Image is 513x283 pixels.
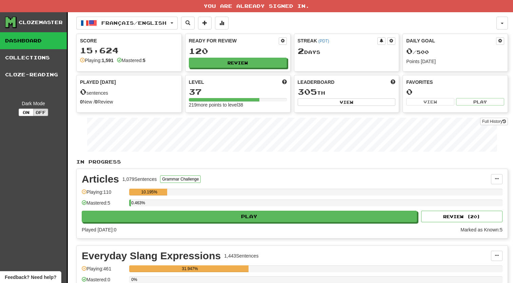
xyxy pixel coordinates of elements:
[101,20,166,26] span: Français / English
[33,109,48,116] button: Off
[298,79,335,86] span: Leaderboard
[480,118,508,125] a: Full History
[406,79,504,86] div: Favorites
[421,211,502,222] button: Review (20)
[298,87,317,96] span: 305
[215,17,229,30] button: More stats
[282,79,287,86] span: Score more points to level up
[80,88,178,96] div: sentences
[160,175,201,183] button: Grammar Challenge
[82,265,126,277] div: Playing: 461
[189,47,287,55] div: 120
[181,17,195,30] button: Search sentences
[406,88,504,96] div: 0
[406,49,429,55] span: / 500
[76,158,508,165] p: In Progress
[189,79,204,86] span: Level
[82,189,126,200] div: Playing: 110
[406,37,496,45] div: Daily Goal
[406,46,413,56] span: 0
[143,58,145,63] strong: 5
[80,79,116,86] span: Played [DATE]
[95,99,98,105] strong: 0
[406,58,504,65] div: Points [DATE]
[80,87,86,96] span: 0
[189,37,279,44] div: Ready for Review
[198,17,212,30] button: Add sentence to collection
[131,265,248,272] div: 31.947%
[189,101,287,108] div: 219 more points to level 38
[298,98,396,106] button: View
[82,251,221,261] div: Everyday Slang Expressions
[391,79,395,86] span: This week in points, UTC
[298,46,304,56] span: 2
[82,211,417,222] button: Play
[80,37,178,44] div: Score
[82,200,126,211] div: Mastered: 5
[189,58,287,68] button: Review
[224,252,258,259] div: 1,443 Sentences
[122,176,157,183] div: 1,079 Sentences
[131,189,167,195] div: 10.195%
[5,274,56,281] span: Open feedback widget
[298,88,396,96] div: th
[102,58,114,63] strong: 1,591
[456,98,504,106] button: Play
[318,39,329,43] a: (PDT)
[189,88,287,96] div: 37
[80,46,178,55] div: 15,624
[80,99,83,105] strong: 0
[298,47,396,56] div: Day s
[5,100,62,107] div: Dark Mode
[80,98,178,105] div: New / Review
[82,174,119,184] div: Articles
[19,109,34,116] button: On
[298,37,378,44] div: Streak
[80,57,114,64] div: Playing:
[76,17,178,30] button: Français/English
[460,226,502,233] div: Marked as Known: 5
[406,98,454,106] button: View
[117,57,145,64] div: Mastered:
[82,227,116,232] span: Played [DATE]: 0
[19,19,63,26] div: Clozemaster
